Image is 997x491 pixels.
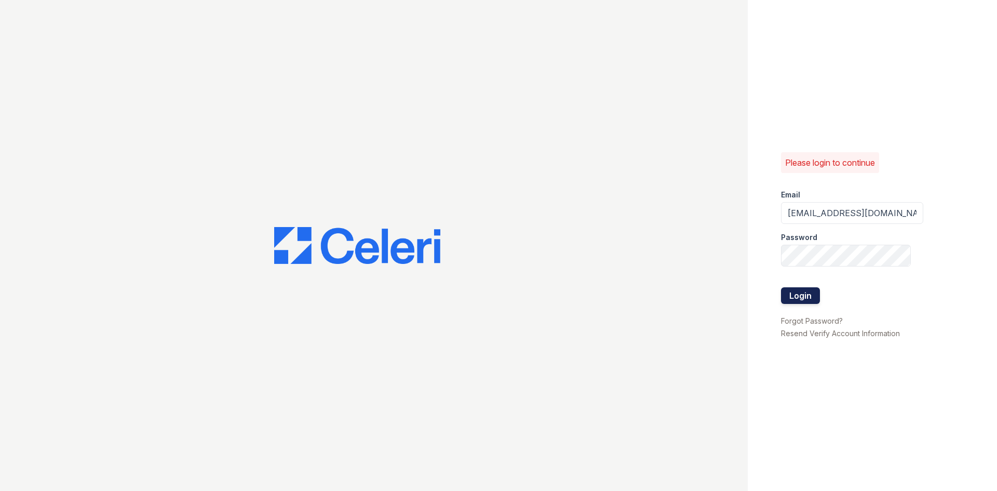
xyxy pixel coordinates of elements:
a: Forgot Password? [781,316,843,325]
label: Password [781,232,817,243]
a: Resend Verify Account Information [781,329,900,338]
button: Login [781,287,820,304]
img: CE_Logo_Blue-a8612792a0a2168367f1c8372b55b34899dd931a85d93a1a3d3e32e68fde9ad4.png [274,227,440,264]
p: Please login to continue [785,156,875,169]
label: Email [781,190,800,200]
